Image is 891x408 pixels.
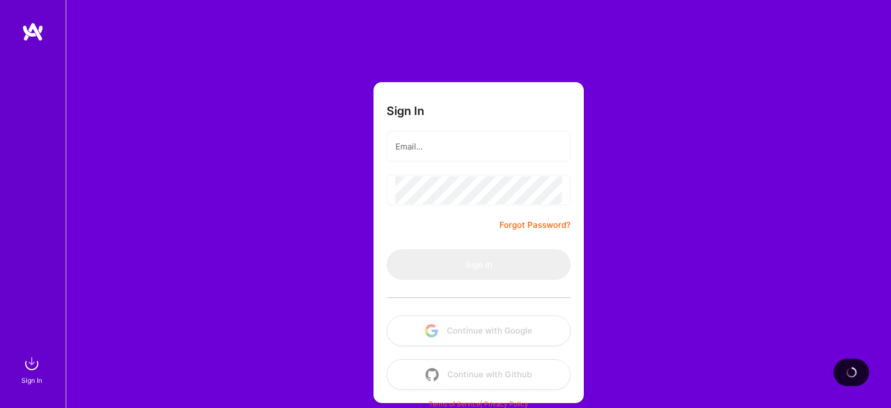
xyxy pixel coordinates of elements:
div: Sign In [21,375,42,386]
img: loading [844,365,859,380]
button: Sign In [387,249,571,280]
img: logo [22,22,44,42]
a: sign inSign In [23,353,43,386]
a: Forgot Password? [499,219,571,232]
img: icon [425,324,438,337]
a: Terms of Service [429,400,480,408]
button: Continue with Github [387,359,571,390]
span: | [429,400,528,408]
img: sign in [21,353,43,375]
h3: Sign In [387,104,424,118]
a: Privacy Policy [484,400,528,408]
img: icon [426,368,439,381]
button: Continue with Google [387,315,571,346]
div: © 2025 ATeams Inc., All rights reserved. [66,378,891,406]
input: Email... [395,133,562,160]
